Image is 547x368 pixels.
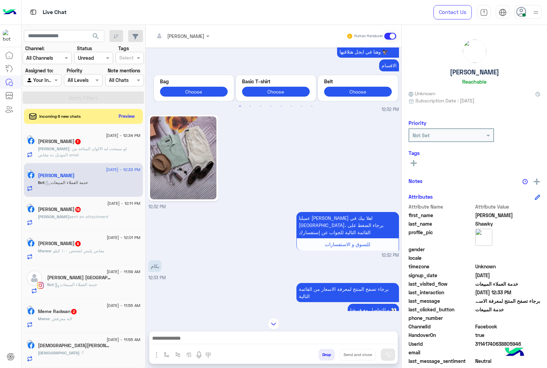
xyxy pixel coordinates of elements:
[27,306,33,312] img: picture
[354,33,383,39] small: Human Handover
[475,212,541,219] span: Mohamed
[38,309,77,314] h5: Meme Radwan
[79,350,84,355] span: ؟
[475,306,541,313] span: خدمة المبيعات
[161,349,172,360] button: select flow
[38,139,81,144] h5: Mahmoud Shalaby
[409,289,474,296] span: last_interaction
[28,308,35,315] img: Facebook
[38,350,79,355] span: [DEMOGRAPHIC_DATA]
[382,252,399,259] span: 12:32 PM
[288,103,295,110] button: 6 of 4
[67,67,82,74] label: Priority
[75,241,81,246] span: 6
[27,238,33,244] img: picture
[164,352,169,357] img: select flow
[54,282,97,287] span: : خدمة العملاء المبيعات
[38,316,49,321] span: Meme
[475,289,541,296] span: 2025-09-02T09:33:13.838Z
[88,30,104,45] button: search
[324,78,392,85] p: Belt
[25,45,44,52] label: Channel:
[409,357,474,365] span: last_message_sentiment
[409,254,474,261] span: locale
[475,340,541,348] span: 31141740638805946
[152,351,161,359] img: send attachment
[27,135,33,141] img: picture
[475,272,541,279] span: 2025-09-02T09:32:19.282Z
[267,103,274,110] button: 4 of 4
[92,32,100,40] span: search
[71,309,77,314] span: 2
[28,172,35,179] img: Facebook
[268,318,280,330] img: scroll
[534,179,540,185] img: add
[27,270,42,286] img: defaultAdmin.png
[409,220,474,227] span: last_name
[38,241,81,246] h5: Marwa Mansour
[409,212,474,219] span: first_name
[118,45,129,52] label: Tags
[475,254,541,261] span: null
[37,282,44,289] img: Instagram
[503,341,526,365] img: hulul-logo.png
[257,103,264,110] button: 3 of 4
[38,207,81,212] h5: Mohamed Hassan
[348,304,399,316] p: 2/9/2025, 12:33 PM
[409,263,474,270] span: timezone
[116,111,138,121] button: Preview
[108,67,140,74] label: Note mentions
[409,120,426,126] h6: Priority
[28,206,35,213] img: Facebook
[25,67,53,74] label: Assigned to:
[475,203,541,210] span: Attribute Value
[409,178,423,184] h6: Notes
[409,297,474,305] span: last_message
[409,340,474,348] span: UserId
[28,342,35,349] img: Facebook
[38,146,127,157] span: لو سمحت ايه الالوان المتاحه من الموديل ده مقاس small
[175,352,181,357] img: Trigger scenario
[49,316,72,321] span: لانه معرفش
[237,103,243,110] button: 1 of 4
[160,87,228,97] button: Choose
[522,179,528,184] img: notes
[324,87,392,97] button: Choose
[475,229,492,246] img: picture
[325,241,370,247] span: للتسوق و الاستفسارات
[475,263,541,270] span: Unknown
[382,107,399,113] span: 12:32 PM
[39,113,81,119] span: Incoming 6 new chats
[409,349,474,356] span: email
[38,343,110,349] h5: Islam Mohsen
[415,97,475,104] span: Subscription Date : [DATE]
[340,349,376,360] button: Send and close
[28,138,35,144] img: Facebook
[29,8,38,16] img: tab
[278,103,284,110] button: 5 of 4
[106,132,140,139] span: [DATE] - 12:34 PM
[409,246,474,253] span: gender
[409,90,435,97] span: Unknown
[475,297,541,305] span: برجاء تصفح المنتج لمعرفة الاسعار من القائمة التالية
[107,302,140,309] span: [DATE] - 11:55 AM
[409,314,474,322] span: phone_number
[475,314,541,322] span: null
[51,248,104,253] span: مقاس يلبس لشخص ١٠٠ كيلو
[205,352,211,358] img: make a call
[409,306,474,313] span: last_clicked_button
[463,40,486,63] img: picture
[409,229,474,244] span: profile_pic
[247,103,254,110] button: 2 of 4
[433,5,472,19] a: Contact Us
[409,194,433,200] h6: Attributes
[475,220,541,227] span: Shawky
[385,351,391,358] img: send message
[44,180,88,185] span: : خدمة العملاء المبيعات
[3,5,16,19] img: Logo
[475,280,541,287] span: خدمة العملاء المبيعات
[23,91,144,104] button: Apply Filters
[475,323,541,330] span: 0
[195,351,203,359] img: send voice note
[477,5,491,19] a: tab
